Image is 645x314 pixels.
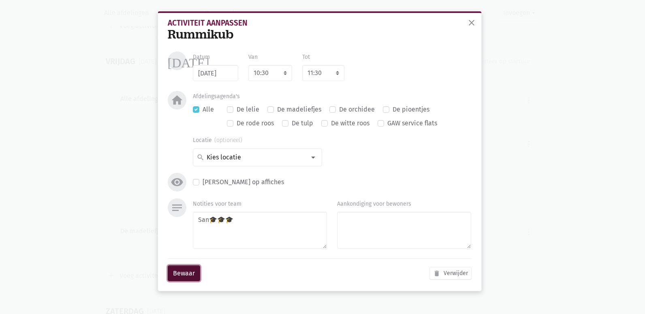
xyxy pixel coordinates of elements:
i: home [171,94,184,107]
label: Notities voor team [193,200,241,209]
label: Afdelingsagenda's [193,92,240,101]
label: De pioentjes [393,104,429,115]
span: close [467,18,476,28]
input: Kies locatie [205,152,305,163]
i: delete [433,270,440,277]
label: Tot [302,53,310,62]
i: visibility [171,176,184,189]
i: [DATE] [168,54,209,67]
label: Alle [203,104,214,115]
button: Verwijder [429,267,472,280]
label: De lelie [237,104,259,115]
label: Locatie [193,136,242,145]
label: [PERSON_NAME] op affiches [203,177,284,187]
label: Aankondiging voor bewoners [337,200,411,209]
label: GAW service flats [387,118,437,129]
button: sluiten [463,15,480,32]
label: Datum [193,53,210,62]
div: Activiteit aanpassen [168,19,472,27]
div: Rummikub [168,27,472,42]
button: Bewaar [168,265,200,282]
label: De witte roos [331,118,369,129]
label: De madeliefjes [277,104,321,115]
label: Van [248,53,258,62]
label: De orchidee [339,104,375,115]
label: De rode roos [237,118,274,129]
label: De tulp [292,118,313,129]
i: notes [171,201,184,214]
